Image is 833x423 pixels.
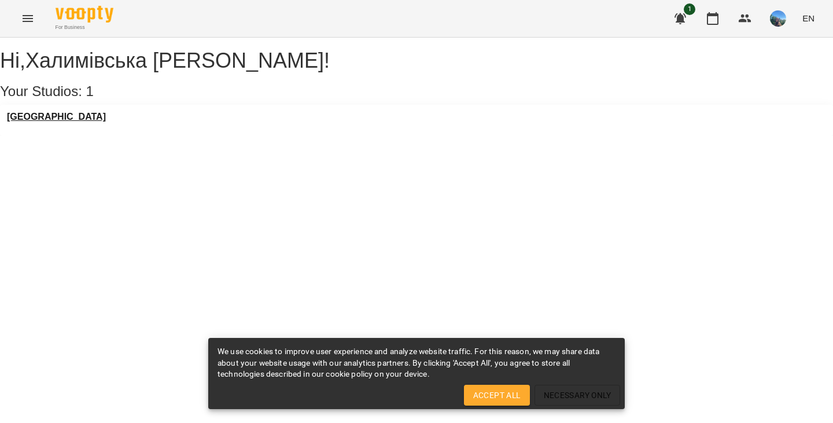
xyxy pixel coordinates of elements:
span: For Business [56,24,113,31]
img: a7d4f18d439b15bc62280586adbb99de.jpg [770,10,786,27]
span: 1 [86,83,94,99]
span: EN [802,12,814,24]
a: [GEOGRAPHIC_DATA] [7,112,106,122]
button: EN [798,8,819,29]
span: 1 [684,3,695,15]
img: Voopty Logo [56,6,113,23]
button: Menu [14,5,42,32]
